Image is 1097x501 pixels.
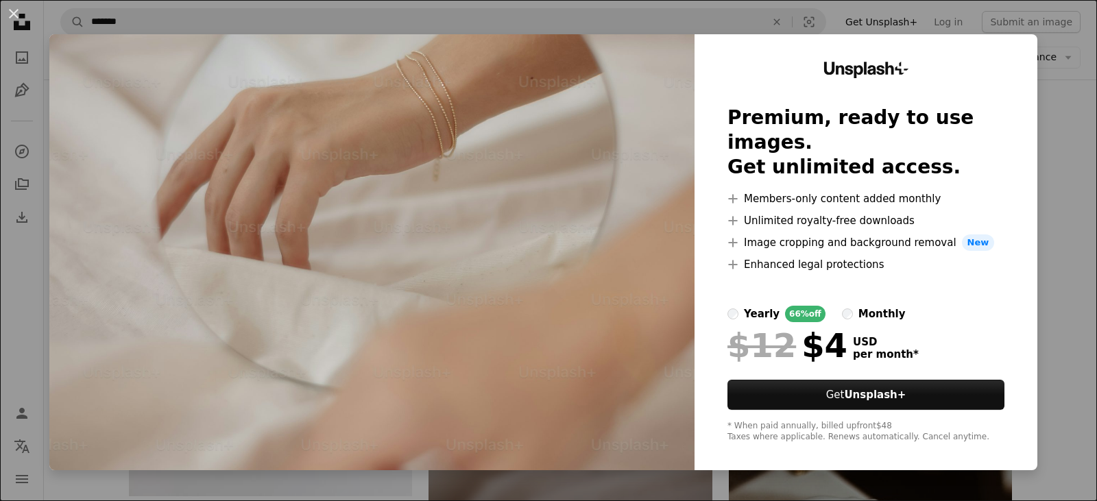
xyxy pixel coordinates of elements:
[842,308,853,319] input: monthly
[727,308,738,319] input: yearly66%off
[962,234,995,251] span: New
[853,348,919,361] span: per month *
[727,328,796,363] span: $12
[727,421,1004,443] div: * When paid annually, billed upfront $48 Taxes where applicable. Renews automatically. Cancel any...
[844,389,906,401] strong: Unsplash+
[727,191,1004,207] li: Members-only content added monthly
[727,234,1004,251] li: Image cropping and background removal
[858,306,906,322] div: monthly
[727,380,1004,410] button: GetUnsplash+
[785,306,825,322] div: 66% off
[744,306,780,322] div: yearly
[853,336,919,348] span: USD
[727,212,1004,229] li: Unlimited royalty-free downloads
[727,328,847,363] div: $4
[727,106,1004,180] h2: Premium, ready to use images. Get unlimited access.
[727,256,1004,273] li: Enhanced legal protections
